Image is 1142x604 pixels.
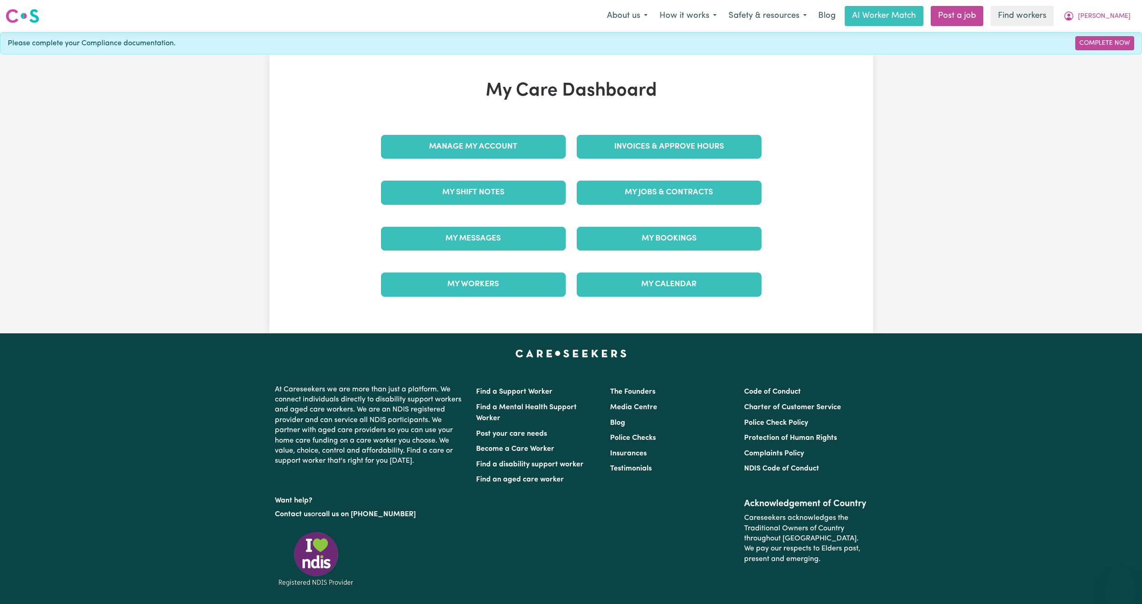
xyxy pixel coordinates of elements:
[610,465,652,472] a: Testimonials
[476,404,577,422] a: Find a Mental Health Support Worker
[476,388,552,396] a: Find a Support Worker
[1078,11,1131,21] span: [PERSON_NAME]
[601,6,654,26] button: About us
[577,227,761,251] a: My Bookings
[931,6,983,26] a: Post a job
[476,476,564,483] a: Find an aged care worker
[318,511,416,518] a: call us on [PHONE_NUMBER]
[610,404,657,411] a: Media Centre
[5,5,39,27] a: Careseekers logo
[375,80,767,102] h1: My Care Dashboard
[381,227,566,251] a: My Messages
[610,450,647,457] a: Insurances
[577,181,761,204] a: My Jobs & Contracts
[744,498,867,509] h2: Acknowledgement of Country
[8,38,176,49] span: Please complete your Compliance documentation.
[744,419,808,427] a: Police Check Policy
[275,492,465,506] p: Want help?
[845,6,923,26] a: AI Worker Match
[610,388,655,396] a: The Founders
[577,273,761,296] a: My Calendar
[744,434,837,442] a: Protection of Human Rights
[5,8,39,24] img: Careseekers logo
[476,430,547,438] a: Post your care needs
[476,461,584,468] a: Find a disability support worker
[744,509,867,568] p: Careseekers acknowledges the Traditional Owners of Country throughout [GEOGRAPHIC_DATA]. We pay o...
[654,6,723,26] button: How it works
[723,6,813,26] button: Safety & resources
[744,388,801,396] a: Code of Conduct
[275,506,465,523] p: or
[610,434,656,442] a: Police Checks
[275,511,311,518] a: Contact us
[515,350,627,357] a: Careseekers home page
[1075,36,1134,50] a: Complete Now
[744,404,841,411] a: Charter of Customer Service
[381,273,566,296] a: My Workers
[381,135,566,159] a: Manage My Account
[1105,567,1135,597] iframe: Button to launch messaging window, conversation in progress
[744,450,804,457] a: Complaints Policy
[610,419,625,427] a: Blog
[577,135,761,159] a: Invoices & Approve Hours
[1057,6,1137,26] button: My Account
[381,181,566,204] a: My Shift Notes
[275,530,357,588] img: Registered NDIS provider
[476,445,554,453] a: Become a Care Worker
[275,381,465,470] p: At Careseekers we are more than just a platform. We connect individuals directly to disability su...
[744,465,819,472] a: NDIS Code of Conduct
[813,6,841,26] a: Blog
[991,6,1054,26] a: Find workers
